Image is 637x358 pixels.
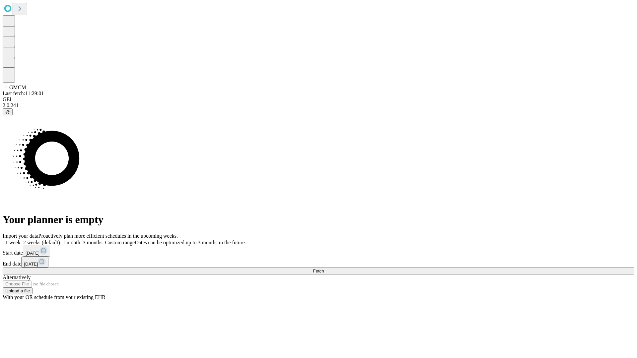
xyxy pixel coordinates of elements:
[5,109,10,114] span: @
[24,262,38,267] span: [DATE]
[3,268,634,274] button: Fetch
[3,108,13,115] button: @
[3,102,634,108] div: 2.0.241
[3,246,634,257] div: Start date
[3,294,106,300] span: With your OR schedule from your existing EHR
[23,240,60,245] span: 2 weeks (default)
[135,240,246,245] span: Dates can be optimized up to 3 months in the future.
[83,240,103,245] span: 3 months
[38,233,178,239] span: Proactively plan more efficient schedules in the upcoming weeks.
[3,287,33,294] button: Upload a file
[26,251,39,256] span: [DATE]
[3,257,634,268] div: End date
[313,268,324,273] span: Fetch
[3,90,44,96] span: Last fetch: 11:29:01
[21,257,48,268] button: [DATE]
[23,246,50,257] button: [DATE]
[3,274,31,280] span: Alternatively
[3,213,634,226] h1: Your planner is empty
[3,96,634,102] div: GEI
[5,240,21,245] span: 1 week
[63,240,80,245] span: 1 month
[105,240,135,245] span: Custom range
[3,233,38,239] span: Import your data
[9,85,26,90] span: GMCM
